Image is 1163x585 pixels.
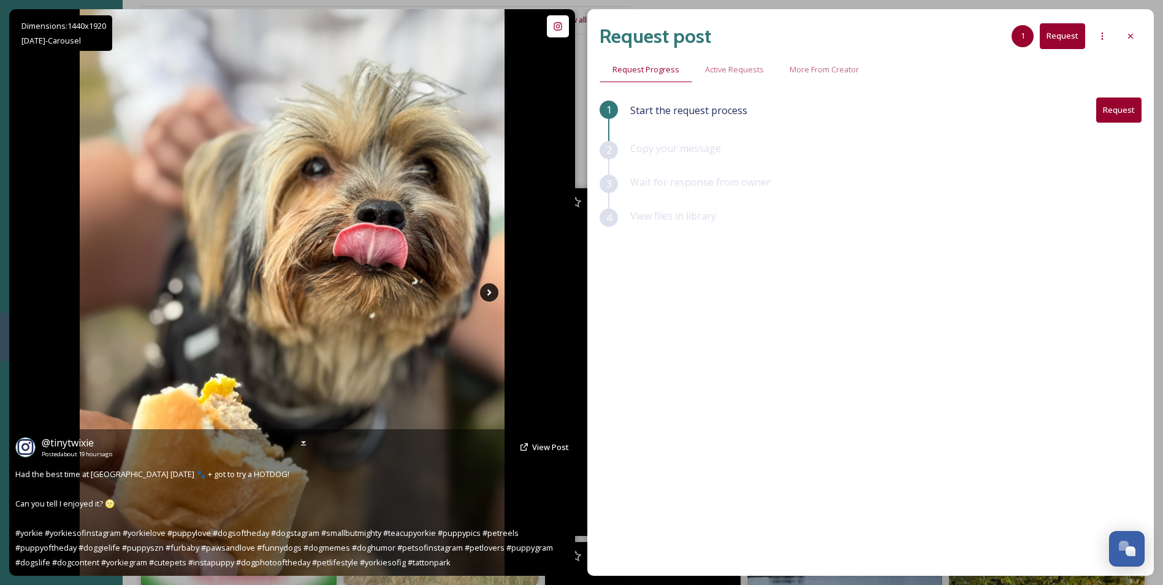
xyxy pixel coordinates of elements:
[790,64,859,75] span: More From Creator
[532,442,569,453] a: View Post
[1040,23,1085,48] button: Request
[606,177,612,191] span: 3
[21,35,81,46] span: [DATE] - Carousel
[630,175,771,189] span: Wait for response from owner
[630,209,716,223] span: View files in library
[42,435,112,450] a: @tinytwixie
[80,9,505,576] img: Had the best time at Tatton Park yesterday 🐾 + got to try a HOTDOG! Can you tell I enjoyed it? 🌝 ...
[1109,531,1145,567] button: Open Chat
[21,20,106,31] span: Dimensions: 1440 x 1920
[1021,30,1025,42] span: 1
[1096,97,1142,123] button: Request
[705,64,764,75] span: Active Requests
[606,210,612,225] span: 4
[630,142,721,155] span: Copy your message
[15,468,555,568] span: Had the best time at [GEOGRAPHIC_DATA] [DATE] 🐾 + got to try a HOTDOG! Can you tell I enjoyed it?...
[42,450,112,459] span: Posted about 19 hours ago
[606,102,612,117] span: 1
[600,21,711,51] h2: Request post
[612,64,679,75] span: Request Progress
[532,442,569,453] span: View Post
[630,103,747,118] span: Start the request process
[42,436,94,449] span: @ tinytwixie
[606,143,612,158] span: 2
